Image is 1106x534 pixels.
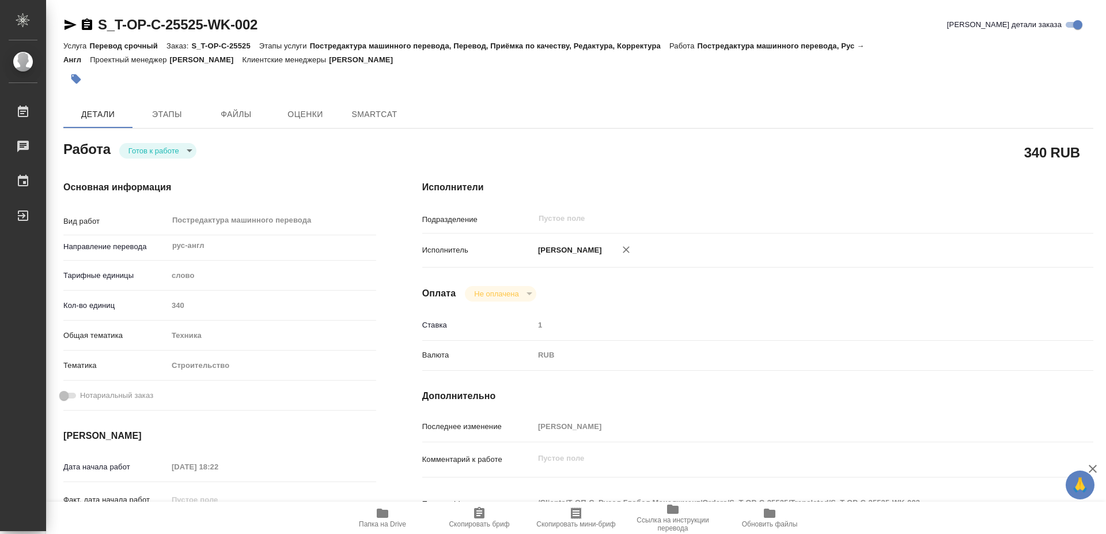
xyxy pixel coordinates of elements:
span: [PERSON_NAME] детали заказа [947,19,1062,31]
p: [PERSON_NAME] [170,55,243,64]
p: Ставка [422,319,534,331]
div: Строительство [168,356,376,375]
p: Кол-во единиц [63,300,168,311]
textarea: /Clients/Т-ОП-С_Русал Глобал Менеджмент/Orders/S_T-OP-C-25525/Translated/S_T-OP-C-25525-WK-002 [534,493,1037,513]
p: Клиентские менеджеры [243,55,329,64]
p: Комментарий к работе [422,454,534,465]
span: Ссылка на инструкции перевода [631,516,714,532]
button: Ссылка на инструкции перевода [624,502,721,534]
h4: Исполнители [422,180,1093,194]
p: [PERSON_NAME] [329,55,402,64]
p: S_T-OP-C-25525 [191,42,259,50]
input: Пустое поле [168,458,268,475]
p: Факт. дата начала работ [63,494,168,506]
p: Заказ: [166,42,191,50]
input: Пустое поле [537,212,1010,225]
button: Скопировать ссылку [80,18,94,32]
button: Скопировать бриф [431,502,528,534]
button: Обновить файлы [721,502,818,534]
h2: Работа [63,138,111,159]
input: Пустое поле [168,297,376,314]
div: Техника [168,326,376,345]
div: RUB [534,345,1037,365]
button: Добавить тэг [63,66,89,92]
span: Оценки [278,107,333,122]
div: Готов к работе [119,143,196,159]
p: Работа [669,42,698,50]
span: Нотариальный заказ [80,390,153,401]
p: Тематика [63,360,168,371]
a: S_T-OP-C-25525-WK-002 [98,17,257,32]
button: Готов к работе [125,146,183,156]
p: Общая тематика [63,330,168,341]
p: [PERSON_NAME] [534,245,602,256]
span: Этапы [139,107,195,122]
div: Готов к работе [465,286,536,302]
p: Подразделение [422,214,534,225]
h2: 340 RUB [1024,142,1080,162]
p: Этапы услуги [259,42,310,50]
p: Валюта [422,349,534,361]
span: Файлы [209,107,264,122]
p: Проектный менеджер [90,55,169,64]
span: Обновить файлы [742,520,798,528]
span: Скопировать бриф [449,520,509,528]
p: Постредактура машинного перевода, Перевод, Приёмка по качеству, Редактура, Корректура [310,42,669,50]
span: Детали [70,107,126,122]
p: Услуга [63,42,89,50]
p: Перевод срочный [89,42,166,50]
p: Исполнитель [422,245,534,256]
p: Дата начала работ [63,461,168,473]
h4: Дополнительно [422,389,1093,403]
button: Не оплачена [471,289,522,299]
button: Скопировать ссылку для ЯМессенджера [63,18,77,32]
span: SmartCat [347,107,402,122]
h4: [PERSON_NAME] [63,429,376,443]
button: Скопировать мини-бриф [528,502,624,534]
div: слово [168,266,376,285]
input: Пустое поле [534,317,1037,333]
button: Папка на Drive [334,502,431,534]
p: Направление перевода [63,241,168,253]
span: Папка на Drive [359,520,406,528]
input: Пустое поле [168,491,268,508]
h4: Основная информация [63,180,376,194]
h4: Оплата [422,287,456,300]
span: Скопировать мини-бриф [536,520,615,528]
input: Пустое поле [534,418,1037,435]
button: Удалить исполнителя [613,237,639,262]
p: Последнее изменение [422,421,534,433]
p: Тарифные единицы [63,270,168,281]
p: Путь на drive [422,498,534,510]
p: Вид работ [63,216,168,227]
button: 🙏 [1066,471,1094,499]
span: 🙏 [1070,473,1090,497]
